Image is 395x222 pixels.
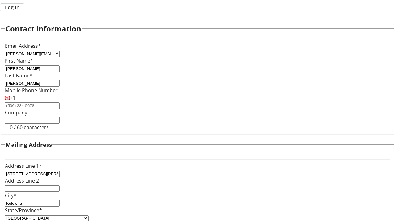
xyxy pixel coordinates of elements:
[6,140,52,149] h3: Mailing Address
[5,87,58,94] label: Mobile Phone Number
[5,162,42,169] label: Address Line 1*
[5,177,39,184] label: Address Line 2
[5,171,60,177] input: Address
[5,102,60,109] input: (506) 234-5678
[6,23,81,34] h2: Contact Information
[10,124,49,131] tr-character-limit: 0 / 60 characters
[5,72,32,79] label: Last Name*
[5,207,42,214] label: State/Province*
[5,57,33,64] label: First Name*
[5,200,60,207] input: City
[5,109,27,116] label: Company
[5,43,41,49] label: Email Address*
[5,4,19,11] span: Log In
[5,192,16,199] label: City*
